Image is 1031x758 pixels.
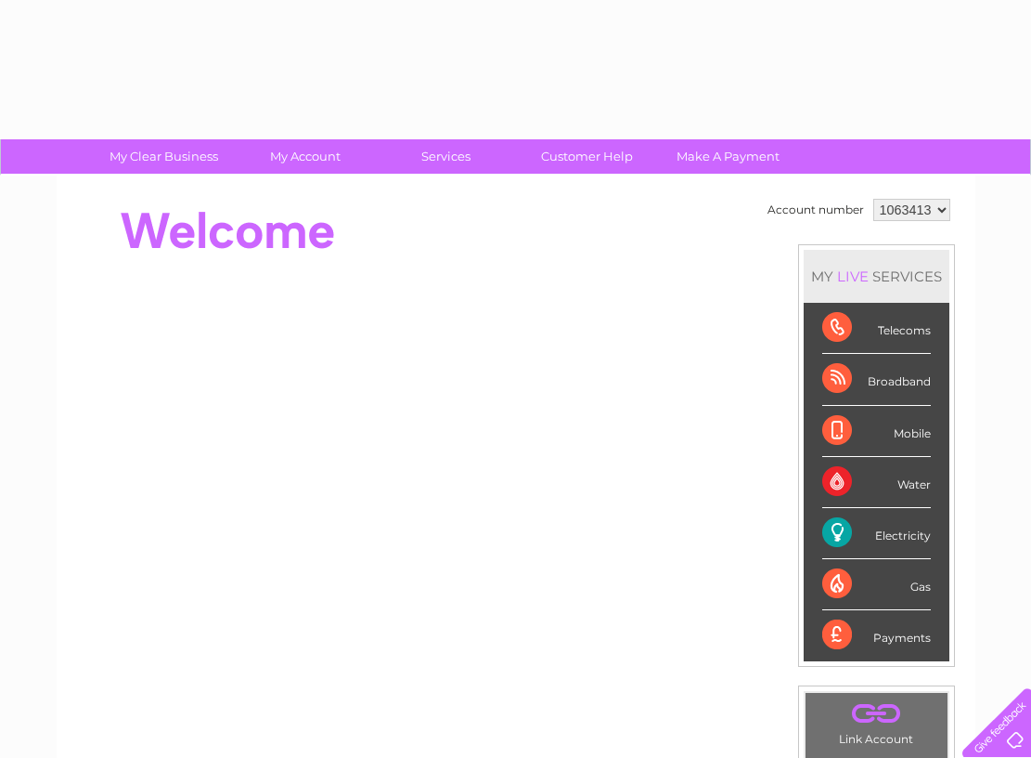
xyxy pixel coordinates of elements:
[805,692,948,751] td: Link Account
[822,354,931,405] div: Broadband
[822,508,931,559] div: Electricity
[87,139,240,174] a: My Clear Business
[804,250,949,303] div: MY SERVICES
[228,139,381,174] a: My Account
[510,139,664,174] a: Customer Help
[822,406,931,457] div: Mobile
[369,139,522,174] a: Services
[822,303,931,354] div: Telecoms
[822,610,931,660] div: Payments
[763,194,869,226] td: Account number
[651,139,805,174] a: Make A Payment
[810,698,943,730] a: .
[822,559,931,610] div: Gas
[822,457,931,508] div: Water
[833,268,872,285] div: LIVE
